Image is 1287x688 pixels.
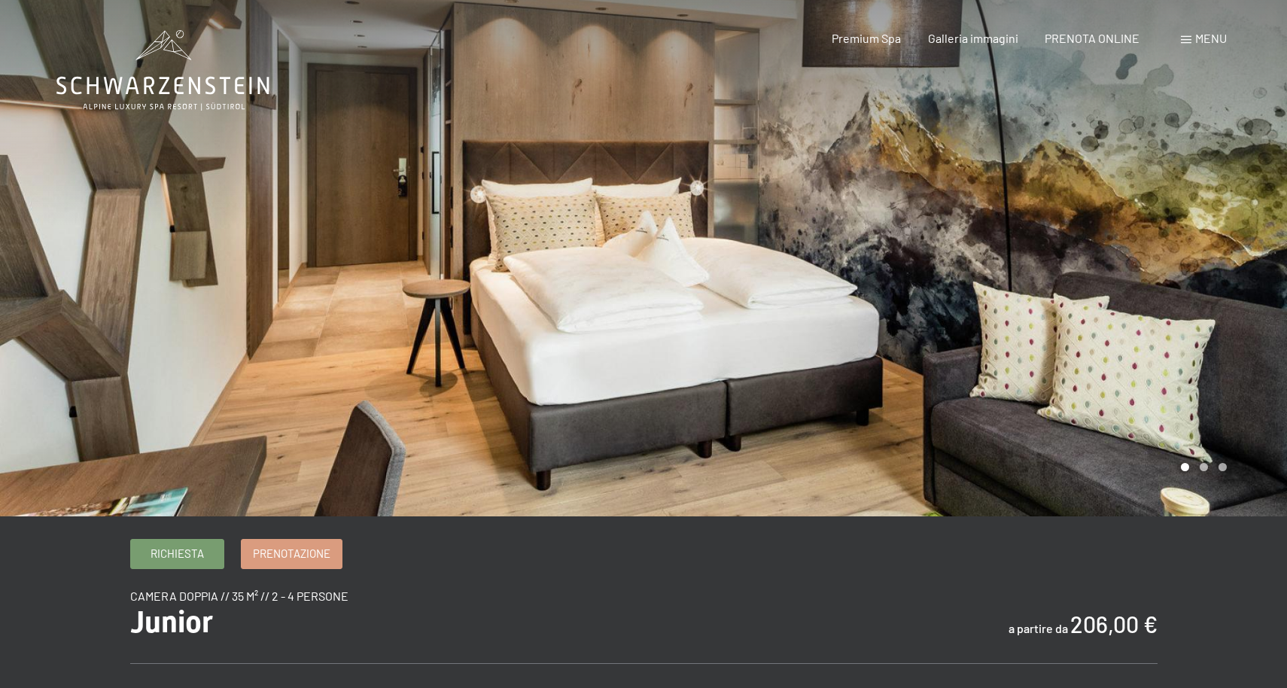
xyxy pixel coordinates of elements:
[832,31,901,45] a: Premium Spa
[131,540,224,568] a: Richiesta
[1045,31,1139,45] a: PRENOTA ONLINE
[1195,31,1227,45] span: Menu
[151,546,204,562] span: Richiesta
[242,540,342,568] a: Prenotazione
[928,31,1018,45] a: Galleria immagini
[1009,621,1068,635] span: a partire da
[130,589,348,603] span: camera doppia // 35 m² // 2 - 4 persone
[1070,610,1158,638] b: 206,00 €
[130,604,213,640] span: Junior
[253,546,330,562] span: Prenotazione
